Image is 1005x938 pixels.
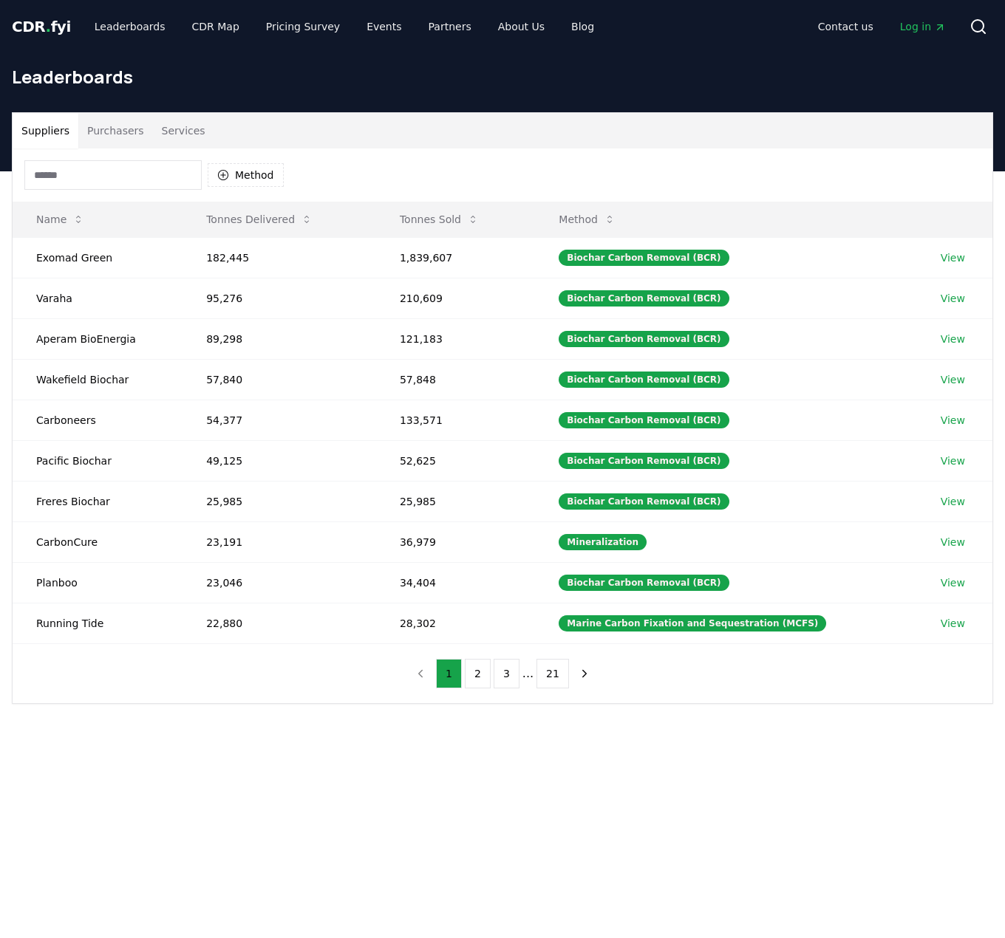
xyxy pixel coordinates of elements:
button: next page [572,659,597,688]
td: 36,979 [376,521,535,562]
td: Varaha [13,278,183,318]
button: 21 [536,659,569,688]
td: 22,880 [183,603,376,643]
td: Pacific Biochar [13,440,183,481]
button: 2 [465,659,491,688]
div: Biochar Carbon Removal (BCR) [559,575,729,591]
div: Biochar Carbon Removal (BCR) [559,372,729,388]
nav: Main [806,13,958,40]
td: 52,625 [376,440,535,481]
a: Pricing Survey [254,13,352,40]
a: CDR Map [180,13,251,40]
span: . [46,18,51,35]
a: CDR.fyi [12,16,71,37]
nav: Main [83,13,606,40]
a: View [941,332,965,346]
div: Biochar Carbon Removal (BCR) [559,412,729,428]
button: Suppliers [13,113,78,148]
td: 25,985 [183,481,376,521]
td: 89,298 [183,318,376,359]
div: Marine Carbon Fixation and Sequestration (MCFS) [559,615,826,631]
div: Biochar Carbon Removal (BCR) [559,290,729,307]
button: Tonnes Delivered [194,205,324,234]
td: Running Tide [13,603,183,643]
button: Name [24,205,96,234]
a: Events [355,13,413,40]
button: 1 [436,659,462,688]
a: Blog [559,13,606,40]
a: View [941,250,965,265]
a: About Us [486,13,556,40]
td: CarbonCure [13,521,183,562]
button: Method [208,163,284,187]
a: View [941,413,965,428]
td: 28,302 [376,603,535,643]
td: 57,848 [376,359,535,400]
a: View [941,575,965,590]
td: 95,276 [183,278,376,318]
td: Carboneers [13,400,183,440]
a: View [941,372,965,387]
td: Wakefield Biochar [13,359,183,400]
td: 133,571 [376,400,535,440]
button: Purchasers [78,113,153,148]
div: Biochar Carbon Removal (BCR) [559,331,729,347]
div: Mineralization [559,534,647,550]
td: Aperam BioEnergia [13,318,183,359]
div: Biochar Carbon Removal (BCR) [559,453,729,469]
h1: Leaderboards [12,65,993,89]
button: 3 [494,659,519,688]
li: ... [522,665,534,682]
td: 25,985 [376,481,535,521]
td: 1,839,607 [376,237,535,278]
td: 34,404 [376,562,535,603]
td: Planboo [13,562,183,603]
a: View [941,291,965,306]
div: Biochar Carbon Removal (BCR) [559,250,729,266]
a: Contact us [806,13,885,40]
td: 210,609 [376,278,535,318]
span: CDR fyi [12,18,71,35]
td: 23,191 [183,521,376,562]
td: 23,046 [183,562,376,603]
td: 182,445 [183,237,376,278]
a: View [941,616,965,631]
a: Partners [417,13,483,40]
button: Services [153,113,214,148]
td: 57,840 [183,359,376,400]
a: View [941,535,965,550]
button: Method [547,205,627,234]
td: Exomad Green [13,237,183,278]
button: Tonnes Sold [388,205,491,234]
a: View [941,453,965,468]
div: Biochar Carbon Removal (BCR) [559,493,729,510]
td: 54,377 [183,400,376,440]
td: 121,183 [376,318,535,359]
td: 49,125 [183,440,376,481]
span: Log in [900,19,946,34]
a: Log in [888,13,958,40]
td: Freres Biochar [13,481,183,521]
a: View [941,494,965,509]
a: Leaderboards [83,13,177,40]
